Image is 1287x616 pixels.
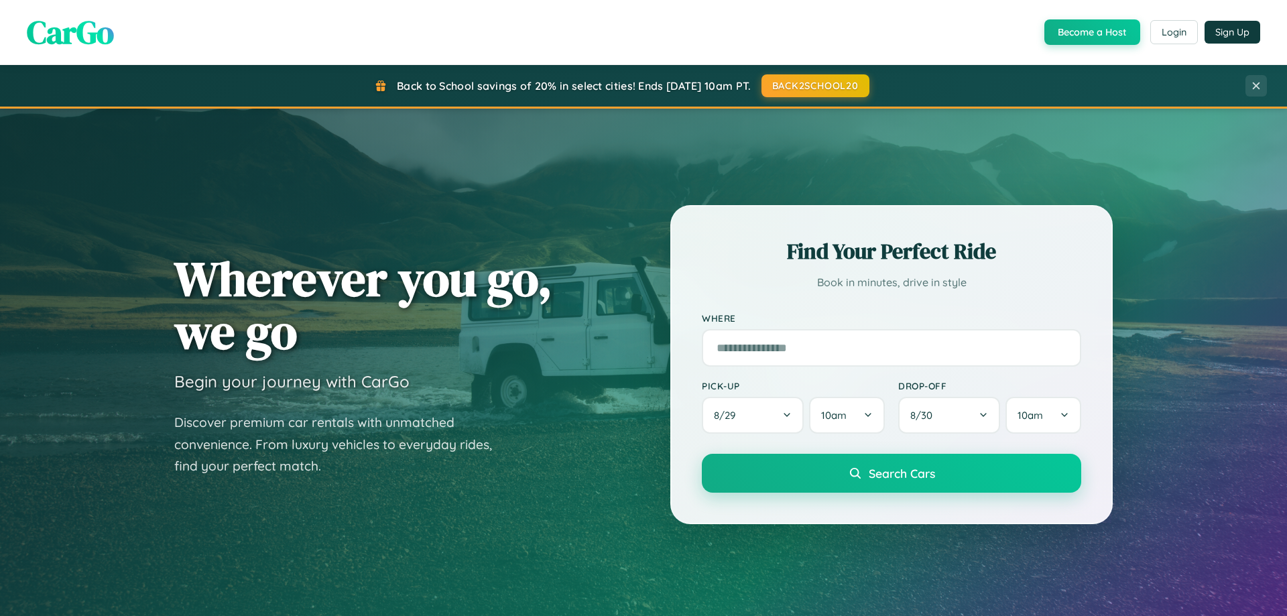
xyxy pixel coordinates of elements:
h1: Wherever you go, we go [174,252,552,358]
button: Login [1150,20,1198,44]
span: CarGo [27,10,114,54]
button: BACK2SCHOOL20 [761,74,869,97]
span: 8 / 30 [910,409,939,422]
button: Sign Up [1205,21,1260,44]
button: 8/30 [898,397,1000,434]
p: Discover premium car rentals with unmatched convenience. From luxury vehicles to everyday rides, ... [174,412,509,477]
p: Book in minutes, drive in style [702,273,1081,292]
h3: Begin your journey with CarGo [174,371,410,391]
button: Search Cars [702,454,1081,493]
span: Back to School savings of 20% in select cities! Ends [DATE] 10am PT. [397,79,751,93]
label: Drop-off [898,380,1081,391]
label: Where [702,312,1081,324]
button: 10am [1005,397,1081,434]
span: Search Cars [869,466,935,481]
label: Pick-up [702,380,885,391]
span: 10am [821,409,847,422]
button: Become a Host [1044,19,1140,45]
span: 10am [1018,409,1043,422]
button: 8/29 [702,397,804,434]
h2: Find Your Perfect Ride [702,237,1081,266]
span: 8 / 29 [714,409,742,422]
button: 10am [809,397,885,434]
